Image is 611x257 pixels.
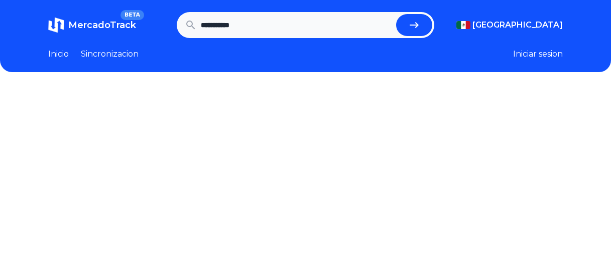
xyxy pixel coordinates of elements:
a: MercadoTrackBETA [48,17,136,33]
img: MercadoTrack [48,17,64,33]
span: [GEOGRAPHIC_DATA] [472,19,563,31]
button: [GEOGRAPHIC_DATA] [456,19,563,31]
a: Inicio [48,48,69,60]
a: Sincronizacion [81,48,139,60]
button: Iniciar sesion [513,48,563,60]
img: Mexico [456,21,470,29]
span: MercadoTrack [68,20,136,31]
span: BETA [120,10,144,20]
